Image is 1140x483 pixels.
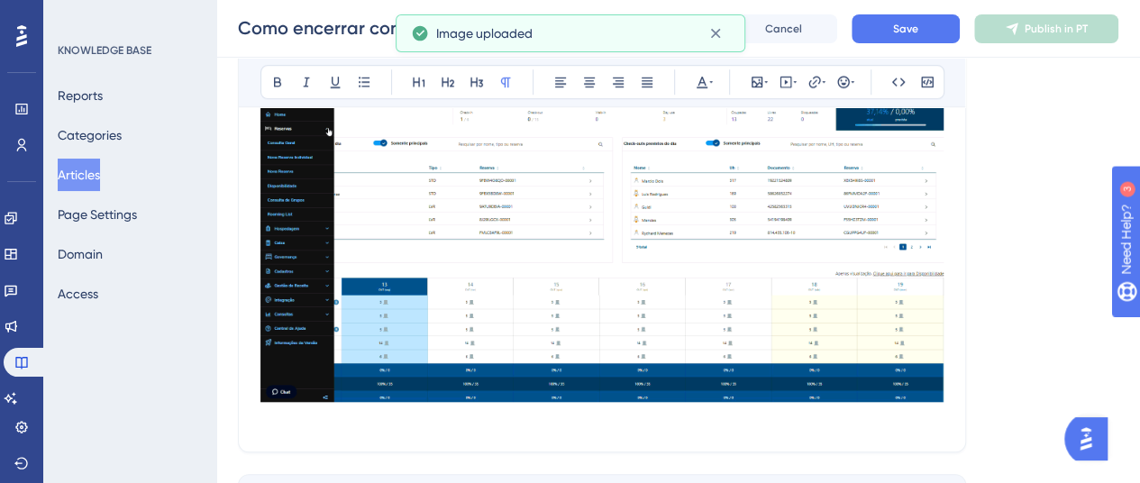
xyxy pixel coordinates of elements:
[893,22,918,36] span: Save
[58,43,151,58] div: KNOWLEDGE BASE
[238,15,488,41] input: Article Name
[58,119,122,151] button: Categories
[729,14,837,43] button: Cancel
[974,14,1118,43] button: Publish in PT
[125,9,131,23] div: 3
[436,23,533,44] span: Image uploaded
[852,14,960,43] button: Save
[765,22,802,36] span: Cancel
[58,198,137,231] button: Page Settings
[58,238,103,270] button: Domain
[58,159,100,191] button: Articles
[58,79,103,112] button: Reports
[58,278,98,310] button: Access
[1064,412,1118,466] iframe: UserGuiding AI Assistant Launcher
[42,5,113,26] span: Need Help?
[1025,22,1088,36] span: Publish in PT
